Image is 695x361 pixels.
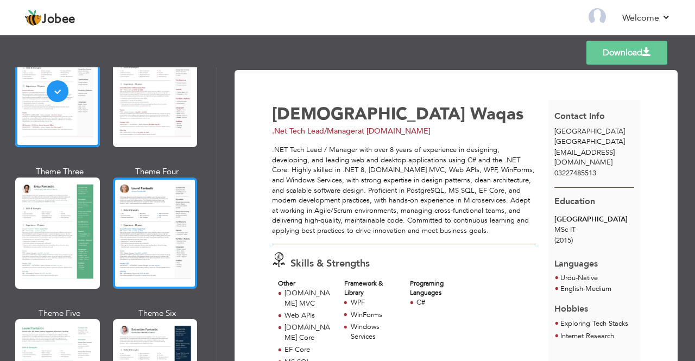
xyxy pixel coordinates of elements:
[272,126,358,136] span: .Net Tech Lead/Manager
[278,279,332,288] div: Other
[285,345,332,355] div: EF Core
[17,308,102,319] div: Theme Five
[560,284,611,295] li: Medium
[416,297,464,308] div: C#
[351,297,398,308] div: WPF
[272,103,465,125] span: [DEMOGRAPHIC_DATA]
[554,214,634,225] div: [GEOGRAPHIC_DATA]
[285,311,332,321] div: Web APIs
[560,319,628,328] span: Exploring Tech Stacks
[285,288,332,308] div: [DOMAIN_NAME] MVC
[589,8,606,26] img: Profile Img
[17,166,102,178] div: Theme Three
[290,257,370,270] span: Skills & Strengths
[554,148,615,168] span: [EMAIL_ADDRESS][DOMAIN_NAME]
[554,303,588,315] span: Hobbies
[344,279,398,297] div: Framework & Library
[586,41,667,65] a: Download
[554,195,595,207] span: Education
[560,331,614,341] span: Internet Research
[351,310,398,320] div: WinForms
[554,250,598,270] span: Languages
[115,166,200,178] div: Theme Four
[560,273,598,284] li: Native
[554,110,605,122] span: Contact Info
[554,137,625,147] span: [GEOGRAPHIC_DATA]
[42,14,75,26] span: Jobee
[115,308,200,319] div: Theme Six
[24,9,42,27] img: jobee.io
[583,284,585,294] span: -
[554,236,573,245] span: (2015)
[351,322,398,342] div: Windows Services
[554,168,596,178] span: 03227485513
[560,284,583,294] span: English
[470,103,523,125] span: Waqas
[272,145,536,236] div: .NET Tech Lead / Manager with over 8 years of experience in designing, developing, and leading we...
[554,225,576,235] span: MSc IT
[358,126,431,136] span: at [DOMAIN_NAME]
[576,273,578,283] span: -
[24,9,75,27] a: Jobee
[410,279,464,297] div: Programing Languages
[285,322,332,343] div: [DOMAIN_NAME] Core
[554,126,625,136] span: [GEOGRAPHIC_DATA]
[560,273,576,283] span: Urdu
[622,11,671,24] a: Welcome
